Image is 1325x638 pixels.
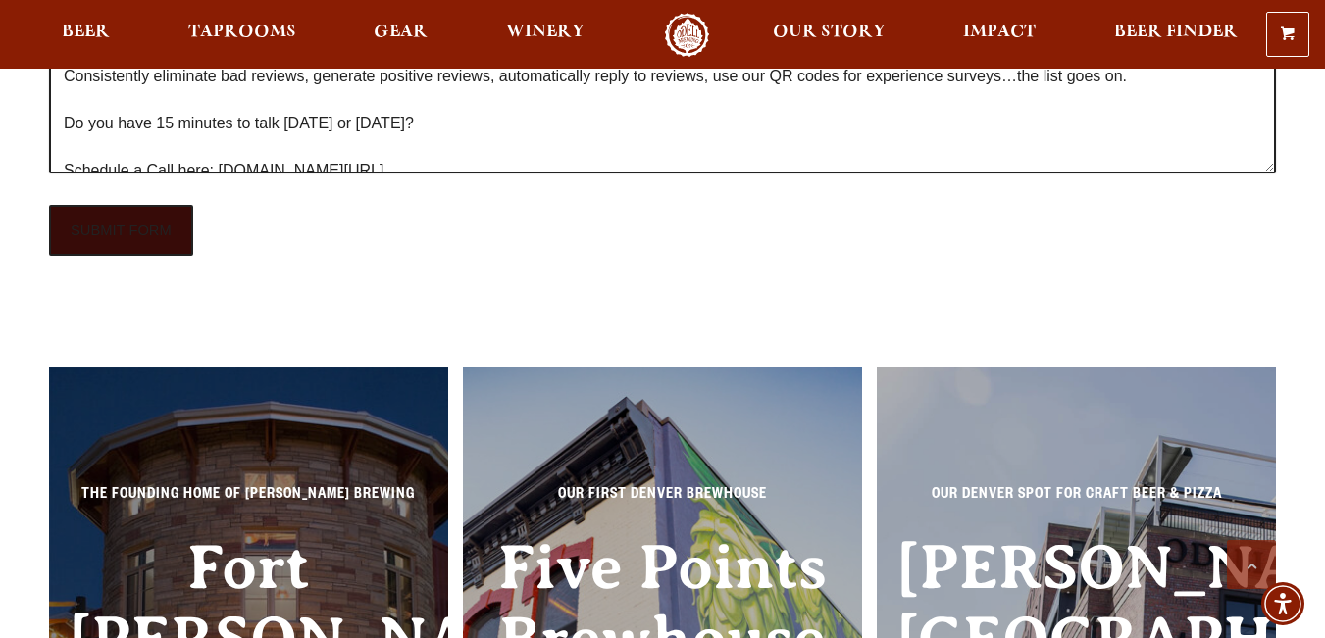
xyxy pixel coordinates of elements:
[49,13,123,57] a: Beer
[773,25,886,40] span: Our Story
[760,13,898,57] a: Our Story
[896,484,1256,519] p: Our Denver spot for craft beer & pizza
[1261,582,1304,625] div: Accessibility Menu
[650,13,724,57] a: Odell Home
[69,484,429,519] p: The Founding Home of [PERSON_NAME] Brewing
[963,25,1036,40] span: Impact
[506,25,585,40] span: Winery
[493,13,597,57] a: Winery
[176,13,309,57] a: Taprooms
[483,484,842,519] p: Our First Denver Brewhouse
[188,25,296,40] span: Taprooms
[374,25,428,40] span: Gear
[361,13,440,57] a: Gear
[62,25,110,40] span: Beer
[1101,13,1250,57] a: Beer Finder
[49,205,193,256] input: SUBMIT FORM
[950,13,1048,57] a: Impact
[1114,25,1238,40] span: Beer Finder
[1227,540,1276,589] a: Scroll to top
